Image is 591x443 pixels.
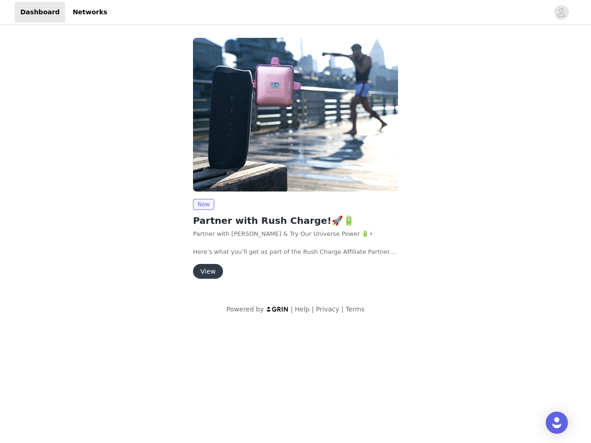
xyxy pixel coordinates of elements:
[193,247,398,257] p: Here’s what you’ll get as part of the Rush Charge Affiliate Partner Program:
[193,214,398,227] h2: Partner with Rush Charge!🚀🔋
[266,306,289,312] img: logo
[557,5,566,20] div: avatar
[67,2,113,23] a: Networks
[341,305,344,313] span: |
[546,412,568,434] div: Open Intercom Messenger
[295,305,310,313] a: Help
[193,268,223,275] a: View
[226,305,264,313] span: Powered by
[193,38,398,192] img: Rush Charge
[291,305,293,313] span: |
[312,305,314,313] span: |
[193,229,398,239] p: Partner with [PERSON_NAME] & Try Our Universe Power 🔋⚡
[193,199,214,210] span: New
[316,305,339,313] a: Privacy
[15,2,65,23] a: Dashboard
[193,264,223,279] button: View
[345,305,364,313] a: Terms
